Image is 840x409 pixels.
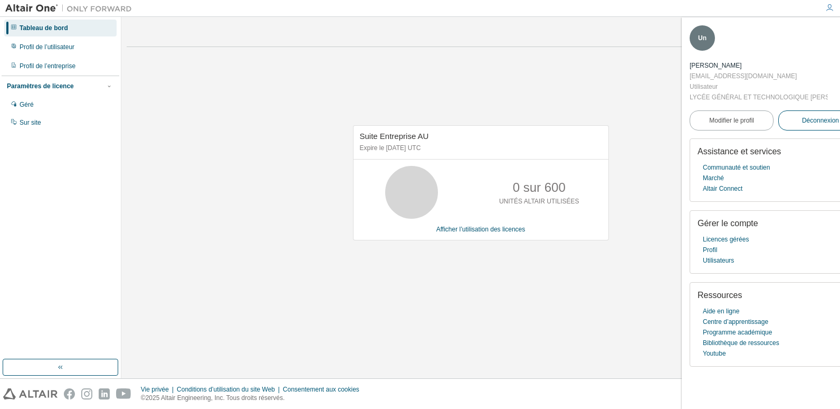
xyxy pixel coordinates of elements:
[99,388,110,399] img: linkedin.svg
[690,60,828,71] div: Abderrahim Houzali
[141,385,177,394] div: Vie privée
[513,179,566,197] p: 0 sur 600
[141,394,366,403] p: ©
[698,34,707,42] span: Un
[64,388,75,399] img: facebook.svg
[703,348,726,359] a: Youtube
[499,197,579,206] p: UNITÉS ALTAIR UTILISÉES
[20,62,75,70] div: Profil de l’entreprise
[283,385,366,394] div: Consentement aux cookies
[703,173,724,183] a: Marché
[703,245,717,255] a: Profil
[698,291,742,300] span: Ressources
[81,388,92,399] img: instagram.svg
[709,116,754,125] span: Modifier le profil
[698,219,758,228] span: Gérer le compte
[703,255,734,266] a: Utilisateurs
[5,3,137,14] img: Altaïr un
[703,317,768,327] a: Centre d’apprentissage
[703,327,772,338] a: Programme académique
[690,92,828,103] div: LYCÉE GÉNÉRAL ET TECHNOLOGIQUE [PERSON_NAME]
[20,43,74,51] div: Profil de l’utilisateur
[690,81,828,92] div: Utilisateur
[177,385,283,394] div: Conditions d’utilisation du site Web
[703,306,739,317] a: Aide en ligne
[7,82,74,90] div: Paramètres de licence
[690,71,828,81] div: [EMAIL_ADDRESS][DOMAIN_NAME]
[802,115,839,126] span: Déconnexion
[146,394,285,402] font: 2025 Altair Engineering, Inc. Tous droits réservés.
[360,132,429,141] span: Suite Entreprise AU
[698,147,781,156] span: Assistance et services
[703,234,749,245] a: Licences gérées
[703,162,770,173] a: Communauté et soutien
[360,144,599,153] p: Expire le [DATE] UTC
[703,338,779,348] a: Bibliothèque de ressources
[703,183,742,194] a: Altair Connect
[20,24,68,32] div: Tableau de bord
[20,118,41,127] div: Sur site
[3,388,58,399] img: altair_logo.svg
[20,100,34,109] div: Géré
[690,110,774,131] a: Modifier le profil
[436,226,526,233] a: Afficher l’utilisation des licences
[116,388,131,399] img: youtube.svg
